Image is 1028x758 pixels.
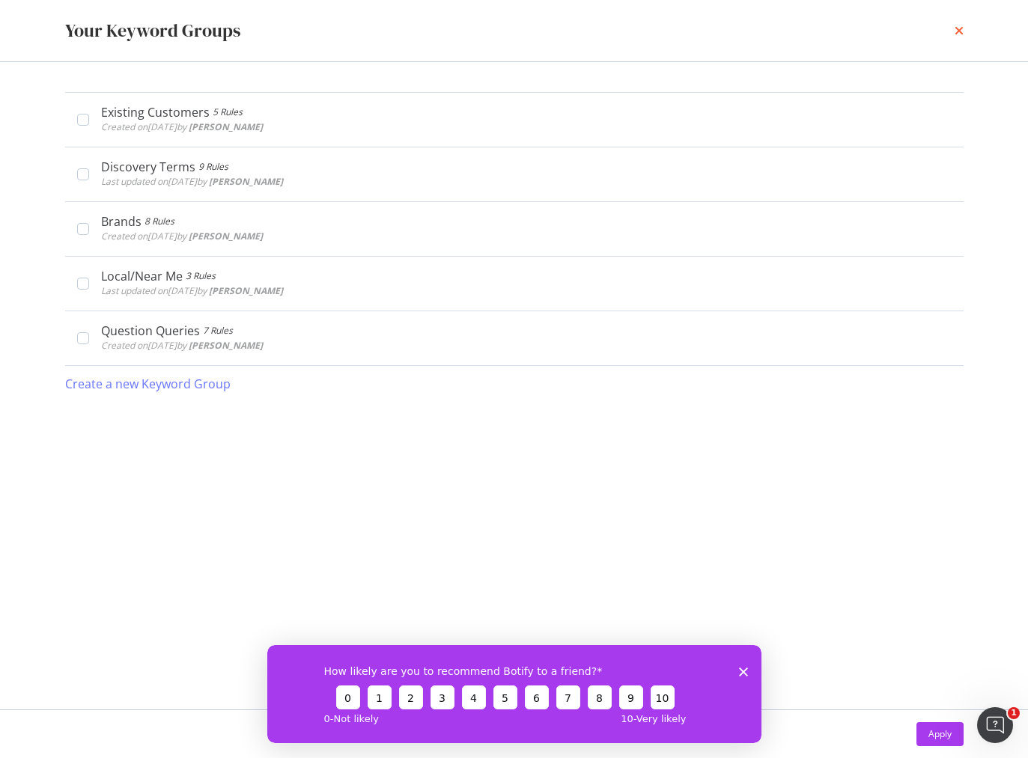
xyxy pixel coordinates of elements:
[145,214,174,229] div: 8 Rules
[267,645,761,743] iframe: Survey from Botify
[101,175,283,188] span: Last updated on [DATE] by
[1008,707,1020,719] span: 1
[189,230,263,242] b: [PERSON_NAME]
[101,214,142,229] div: Brands
[101,269,183,284] div: Local/Near Me
[186,269,216,284] div: 3 Rules
[977,707,1013,743] iframe: Intercom live chat
[65,376,231,393] div: Create a new Keyword Group
[209,284,283,297] b: [PERSON_NAME]
[189,120,263,133] b: [PERSON_NAME]
[213,105,243,120] div: 5 Rules
[203,323,233,338] div: 7 Rules
[101,284,283,297] span: Last updated on [DATE] by
[928,727,952,740] div: Apply
[101,120,263,133] span: Created on [DATE] by
[189,339,263,352] b: [PERSON_NAME]
[916,722,964,746] button: Apply
[209,175,283,188] b: [PERSON_NAME]
[101,230,263,242] span: Created on [DATE] by
[955,18,964,43] div: times
[65,366,231,402] button: Create a new Keyword Group
[101,323,200,338] div: Question Queries
[101,339,263,352] span: Created on [DATE] by
[101,159,195,174] div: Discovery Terms
[101,105,210,120] div: Existing Customers
[198,159,228,174] div: 9 Rules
